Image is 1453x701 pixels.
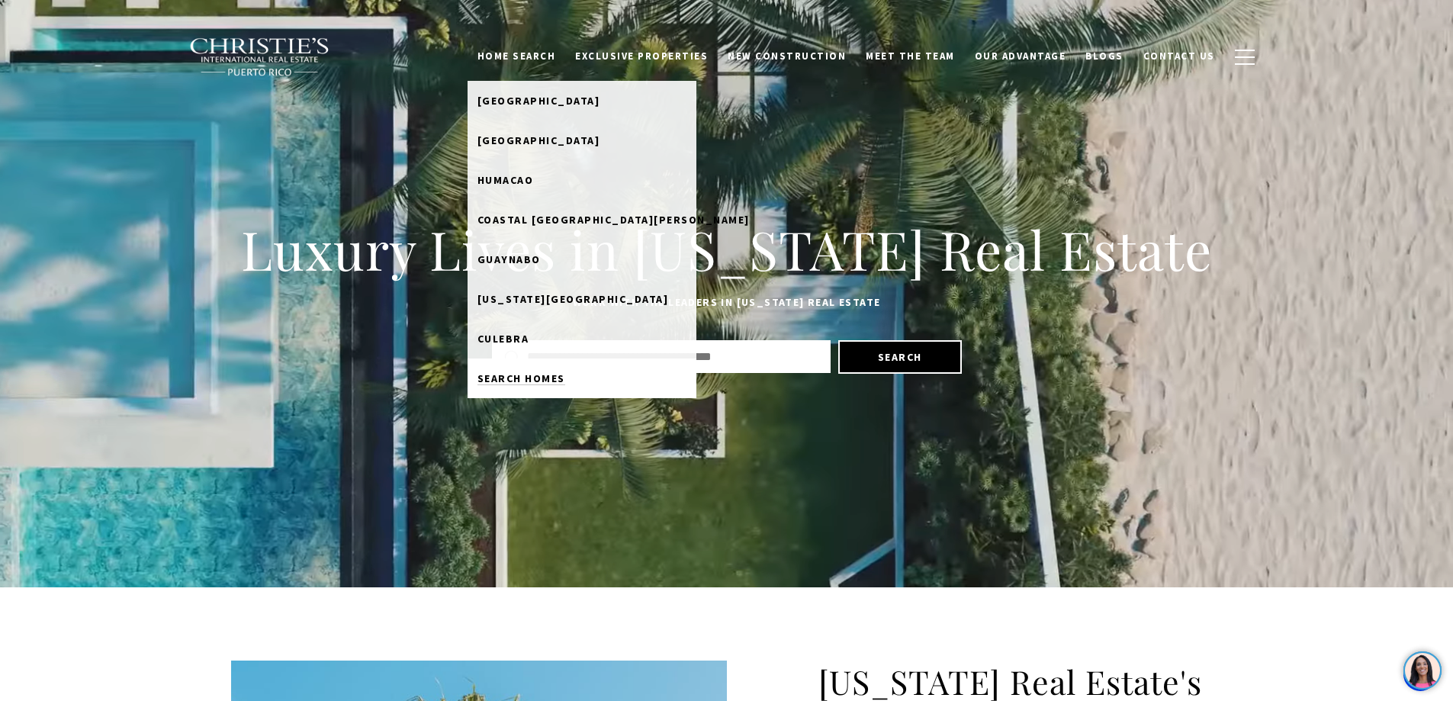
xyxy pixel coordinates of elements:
a: New Construction [718,42,856,71]
span: New Construction [728,50,846,63]
img: be3d4b55-7850-4bcb-9297-a2f9cd376e78.png [9,9,44,44]
a: [GEOGRAPHIC_DATA] [468,81,696,121]
span: Contact Us [1143,50,1215,63]
a: Home Search [468,42,566,71]
button: Search [838,340,962,374]
span: [GEOGRAPHIC_DATA] [477,133,600,147]
a: Blogs [1075,42,1133,71]
a: Our Advantage [965,42,1076,71]
a: Meet the Team [856,42,965,71]
a: Guaynabo [468,240,696,279]
a: Coastal [GEOGRAPHIC_DATA][PERSON_NAME] [468,200,696,240]
a: [US_STATE][GEOGRAPHIC_DATA] [468,279,696,319]
h1: Luxury Lives in [US_STATE] Real Estate [231,216,1223,283]
button: button [1225,35,1265,79]
img: Christie's International Real Estate black text logo [189,37,331,77]
p: Work with the leaders in [US_STATE] Real Estate [231,294,1223,312]
span: Exclusive Properties [575,50,708,63]
a: [GEOGRAPHIC_DATA] [468,121,696,160]
span: Our Advantage [975,50,1066,63]
span: Guaynabo [477,252,541,266]
span: Search Homes [477,371,565,385]
span: Culebra [477,332,529,346]
span: Coastal [GEOGRAPHIC_DATA][PERSON_NAME] [477,213,750,227]
span: [GEOGRAPHIC_DATA] [477,94,600,108]
a: Search Homes [468,359,696,398]
span: Blogs [1085,50,1124,63]
span: Humacao [477,173,534,187]
a: Culebra [468,319,696,359]
span: [US_STATE][GEOGRAPHIC_DATA] [477,292,669,306]
a: Humacao [468,160,696,200]
a: Exclusive Properties [565,42,718,71]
